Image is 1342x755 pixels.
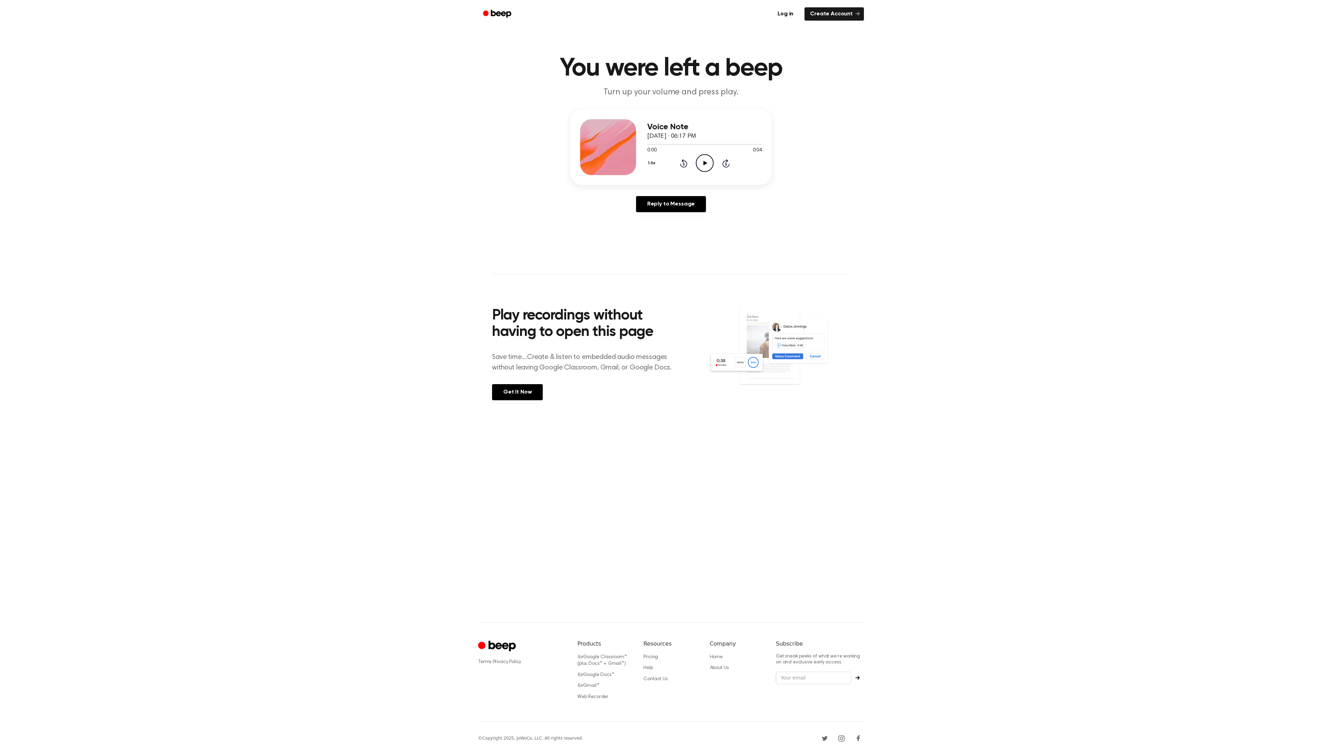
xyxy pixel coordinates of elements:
[643,640,698,648] h6: Resources
[478,659,566,666] div: ·
[577,640,632,648] h6: Products
[478,660,491,664] a: Terms
[577,655,627,667] a: forGoogle Classroom™ (plus Docs™ + Gmail™)
[478,640,518,653] a: Cruip
[776,640,864,648] h6: Subscribe
[853,733,864,744] a: Facebook
[537,87,805,98] p: Turn up your volume and press play.
[636,196,706,212] a: Reply to Message
[776,671,851,685] input: Your email
[753,147,762,154] span: 0:04
[492,352,680,373] p: Save time....Create & listen to embedded audio messages without leaving Google Classroom, Gmail, ...
[643,666,653,670] a: Help
[577,673,614,677] a: forGoogle Docs™
[708,305,850,400] img: Voice Comments on Docs and Recording Widget
[647,147,656,154] span: 0:00
[478,735,583,741] div: © Copyright 2025, JoWoCo, LLC. All rights reserved.
[710,640,765,648] h6: Company
[710,666,729,670] a: About Us
[819,733,830,744] a: Twitter
[710,655,723,660] a: Home
[492,56,850,81] h1: You were left a beep
[643,677,668,682] a: Contact Us
[493,660,521,664] a: Privacy Policy
[492,384,543,400] a: Get It Now
[643,655,658,660] a: Pricing
[647,122,762,132] h3: Voice Note
[647,133,696,139] span: [DATE] · 06:17 PM
[478,7,518,21] a: Beep
[577,683,599,688] a: forGmail™
[836,733,847,744] a: Instagram
[647,157,658,169] button: 1.0x
[851,676,864,680] button: Subscribe
[805,7,864,21] a: Create Account
[492,308,680,341] h2: Play recordings without having to open this page
[776,654,864,666] p: Get sneak peeks of what we’re working on and exclusive early access.
[577,655,583,660] i: for
[577,673,583,677] i: for
[771,6,800,22] a: Log in
[577,683,583,688] i: for
[577,695,608,699] a: Web Recorder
